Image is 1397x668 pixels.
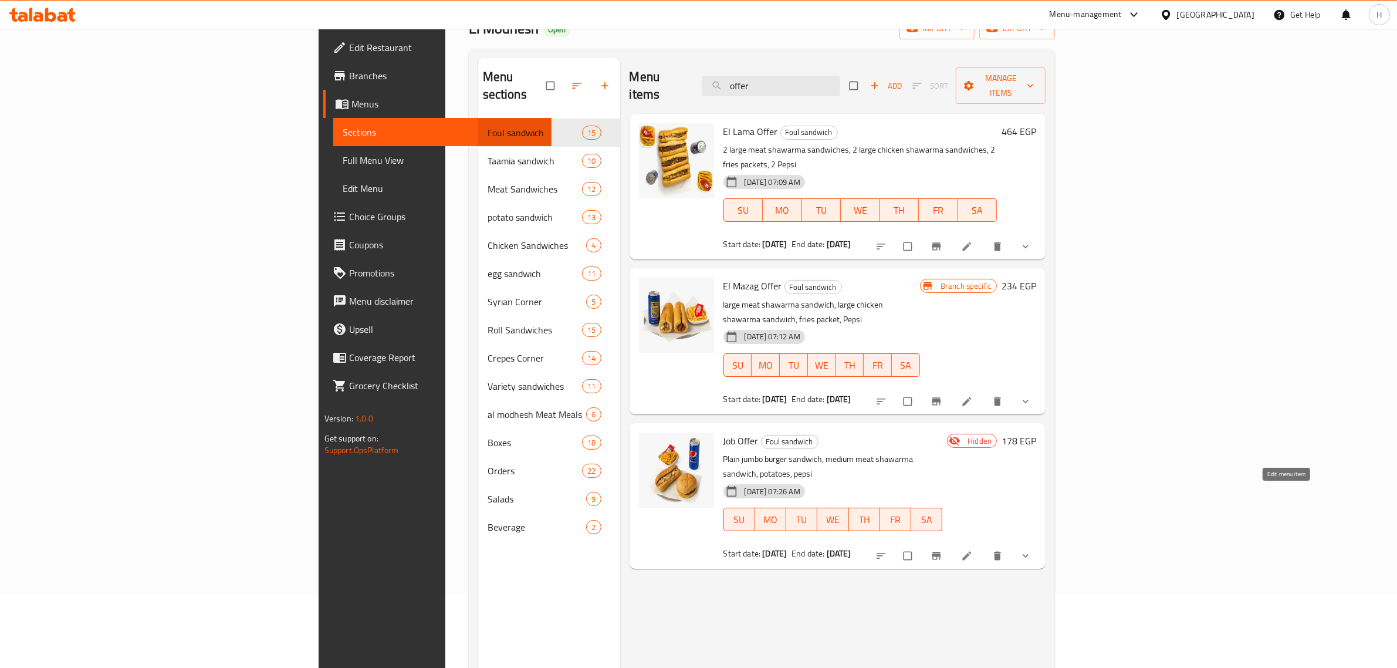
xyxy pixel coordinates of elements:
span: MO [767,202,797,219]
span: End date: [791,392,824,407]
a: Support.OpsPlatform [324,443,399,458]
span: 15 [583,127,600,139]
div: Roll Sandwiches [488,323,583,337]
span: Promotions [349,266,543,280]
a: Promotions [323,259,552,287]
div: items [582,154,601,168]
span: [DATE] 07:26 AM [740,486,805,497]
h6: 464 EGP [1002,123,1036,140]
span: 9 [587,494,600,505]
button: Branch-specific-item [924,389,952,414]
span: El Mazag Offer [723,277,782,295]
div: Salads [488,492,587,506]
span: Select to update [897,235,921,258]
button: MO [755,508,786,531]
div: Syrian Corner [488,295,587,309]
span: Coupons [349,238,543,252]
div: egg sandwich11 [478,259,620,288]
h2: Menu items [630,68,688,103]
span: SU [729,357,747,374]
span: Select section first [905,77,956,95]
span: 22 [583,465,600,477]
button: FR [880,508,911,531]
span: Start date: [723,392,761,407]
span: Meat Sandwiches [488,182,583,196]
span: Taamia sandwich [488,154,583,168]
b: [DATE] [762,546,787,561]
span: 12 [583,184,600,195]
span: FR [885,511,906,528]
div: Variety sandwiches11 [478,372,620,400]
button: SU [723,198,763,222]
svg: Show Choices [1020,241,1031,252]
a: Upsell [323,315,552,343]
span: TH [841,357,860,374]
span: Upsell [349,322,543,336]
span: Open [543,25,570,35]
span: WE [845,202,875,219]
div: Meat Sandwiches12 [478,175,620,203]
div: items [582,323,601,337]
nav: Menu sections [478,114,620,546]
a: Sections [333,118,552,146]
div: items [582,379,601,393]
div: Orders22 [478,457,620,485]
span: import [909,21,965,36]
span: SA [963,202,993,219]
span: Full Menu View [343,153,543,167]
button: FR [919,198,958,222]
div: [GEOGRAPHIC_DATA] [1177,8,1254,21]
div: items [586,492,601,506]
b: [DATE] [827,237,851,252]
div: items [586,520,601,534]
span: Select section [843,75,867,97]
div: egg sandwich [488,266,583,281]
p: large meat shawarma sandwich, large chicken shawarma sandwich, fries packet, Pepsi [723,298,920,327]
div: items [586,407,601,421]
span: Branches [349,69,543,83]
b: [DATE] [827,546,851,561]
span: 11 [583,268,600,279]
h6: 234 EGP [1002,278,1036,294]
button: TU [786,508,817,531]
div: potato sandwich [488,210,583,224]
div: Chicken Sandwiches [488,238,587,252]
div: Boxes [488,436,583,450]
div: Salads9 [478,485,620,513]
a: Edit Restaurant [323,33,552,62]
div: Syrian Corner5 [478,288,620,316]
button: Add [867,77,905,95]
span: Branch specific [936,281,996,292]
div: Foul sandwich [761,435,818,449]
div: Chicken Sandwiches4 [478,231,620,259]
div: Open [543,23,570,37]
button: TH [836,353,864,377]
button: WE [817,508,848,531]
span: Menus [351,97,543,111]
button: WE [808,353,836,377]
div: items [582,436,601,450]
p: Plain jumbo burger sandwich, medium meat shawarma sandwich, potatoes, pepsi [723,452,943,481]
div: items [582,351,601,365]
button: SU [723,508,755,531]
span: Beverage [488,520,587,534]
span: [DATE] 07:12 AM [740,331,805,342]
a: Menu disclaimer [323,287,552,315]
span: 18 [583,437,600,448]
a: Coverage Report [323,343,552,372]
a: Full Menu View [333,146,552,174]
div: items [582,266,601,281]
span: Menu disclaimer [349,294,543,308]
span: Foul sandwich [785,281,841,294]
span: Manage items [965,71,1036,100]
input: search [702,76,840,96]
button: SU [723,353,752,377]
div: potato sandwich13 [478,203,620,231]
span: Sections [343,125,543,139]
span: 6 [587,409,600,420]
span: FR [868,357,887,374]
button: delete [985,389,1013,414]
button: show more [1013,389,1041,414]
span: End date: [791,546,824,561]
